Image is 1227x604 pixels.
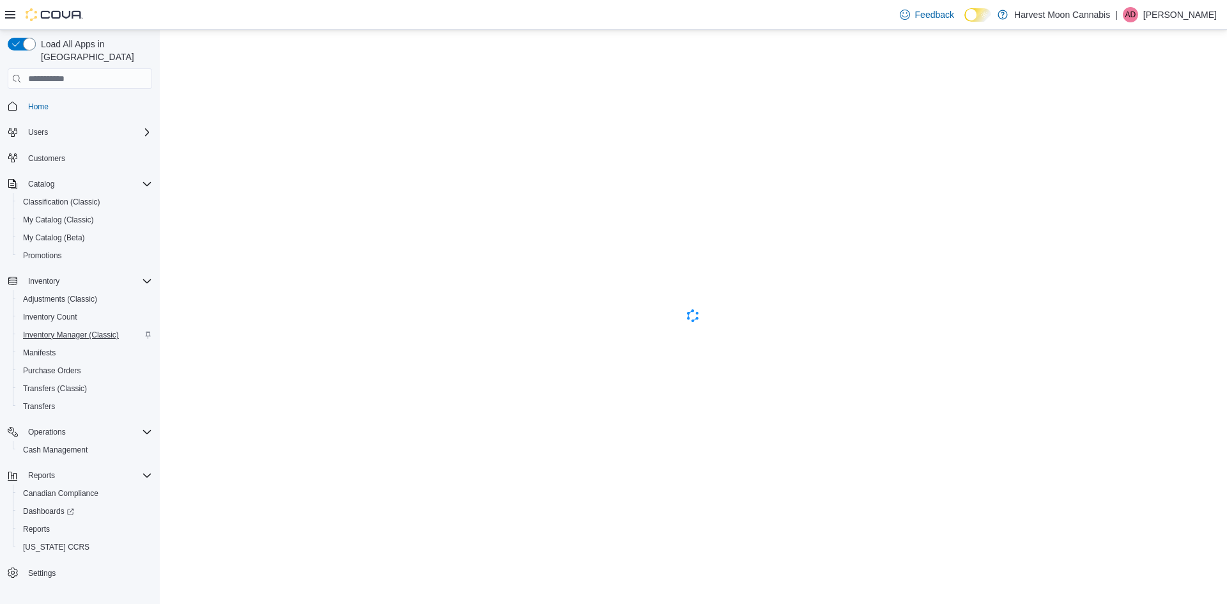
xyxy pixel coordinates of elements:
[3,272,157,290] button: Inventory
[28,179,54,189] span: Catalog
[28,127,48,137] span: Users
[23,542,89,552] span: [US_STATE] CCRS
[1143,7,1217,22] p: [PERSON_NAME]
[23,150,152,166] span: Customers
[23,151,70,166] a: Customers
[18,486,104,501] a: Canadian Compliance
[23,330,119,340] span: Inventory Manager (Classic)
[28,153,65,164] span: Customers
[18,486,152,501] span: Canadian Compliance
[3,97,157,115] button: Home
[18,194,105,210] a: Classification (Classic)
[23,524,50,534] span: Reports
[23,176,59,192] button: Catalog
[18,381,152,396] span: Transfers (Classic)
[36,38,152,63] span: Load All Apps in [GEOGRAPHIC_DATA]
[23,424,152,440] span: Operations
[18,363,152,378] span: Purchase Orders
[18,194,152,210] span: Classification (Classic)
[23,488,98,499] span: Canadian Compliance
[13,520,157,538] button: Reports
[13,380,157,398] button: Transfers (Classic)
[23,383,87,394] span: Transfers (Classic)
[28,568,56,578] span: Settings
[18,230,90,245] a: My Catalog (Beta)
[23,424,71,440] button: Operations
[1123,7,1138,22] div: Andy Downing
[18,230,152,245] span: My Catalog (Beta)
[13,502,157,520] a: Dashboards
[3,423,157,441] button: Operations
[13,308,157,326] button: Inventory Count
[23,233,85,243] span: My Catalog (Beta)
[23,366,81,376] span: Purchase Orders
[13,326,157,344] button: Inventory Manager (Classic)
[13,398,157,415] button: Transfers
[13,290,157,308] button: Adjustments (Classic)
[23,401,55,412] span: Transfers
[13,247,157,265] button: Promotions
[18,212,99,228] a: My Catalog (Classic)
[23,99,54,114] a: Home
[18,522,152,537] span: Reports
[18,539,95,555] a: [US_STATE] CCRS
[18,399,152,414] span: Transfers
[13,441,157,459] button: Cash Management
[23,445,88,455] span: Cash Management
[23,251,62,261] span: Promotions
[28,427,66,437] span: Operations
[18,539,152,555] span: Washington CCRS
[3,123,157,141] button: Users
[964,8,991,22] input: Dark Mode
[1125,7,1136,22] span: AD
[13,538,157,556] button: [US_STATE] CCRS
[895,2,959,27] a: Feedback
[26,8,83,21] img: Cova
[3,467,157,484] button: Reports
[18,327,124,343] a: Inventory Manager (Classic)
[18,381,92,396] a: Transfers (Classic)
[18,291,102,307] a: Adjustments (Classic)
[18,345,152,360] span: Manifests
[23,176,152,192] span: Catalog
[18,248,67,263] a: Promotions
[28,470,55,481] span: Reports
[18,291,152,307] span: Adjustments (Classic)
[1014,7,1110,22] p: Harvest Moon Cannabis
[18,248,152,263] span: Promotions
[18,522,55,537] a: Reports
[23,506,74,516] span: Dashboards
[3,564,157,582] button: Settings
[13,229,157,247] button: My Catalog (Beta)
[23,125,152,140] span: Users
[23,566,61,581] a: Settings
[23,348,56,358] span: Manifests
[915,8,954,21] span: Feedback
[23,274,152,289] span: Inventory
[13,211,157,229] button: My Catalog (Classic)
[23,125,53,140] button: Users
[18,399,60,414] a: Transfers
[13,193,157,211] button: Classification (Classic)
[18,309,82,325] a: Inventory Count
[28,102,49,112] span: Home
[18,309,152,325] span: Inventory Count
[18,345,61,360] a: Manifests
[23,565,152,581] span: Settings
[13,362,157,380] button: Purchase Orders
[23,274,65,289] button: Inventory
[18,442,93,458] a: Cash Management
[18,504,79,519] a: Dashboards
[23,197,100,207] span: Classification (Classic)
[13,344,157,362] button: Manifests
[3,175,157,193] button: Catalog
[23,294,97,304] span: Adjustments (Classic)
[23,98,152,114] span: Home
[28,276,59,286] span: Inventory
[18,327,152,343] span: Inventory Manager (Classic)
[23,215,94,225] span: My Catalog (Classic)
[18,363,86,378] a: Purchase Orders
[3,149,157,167] button: Customers
[23,468,152,483] span: Reports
